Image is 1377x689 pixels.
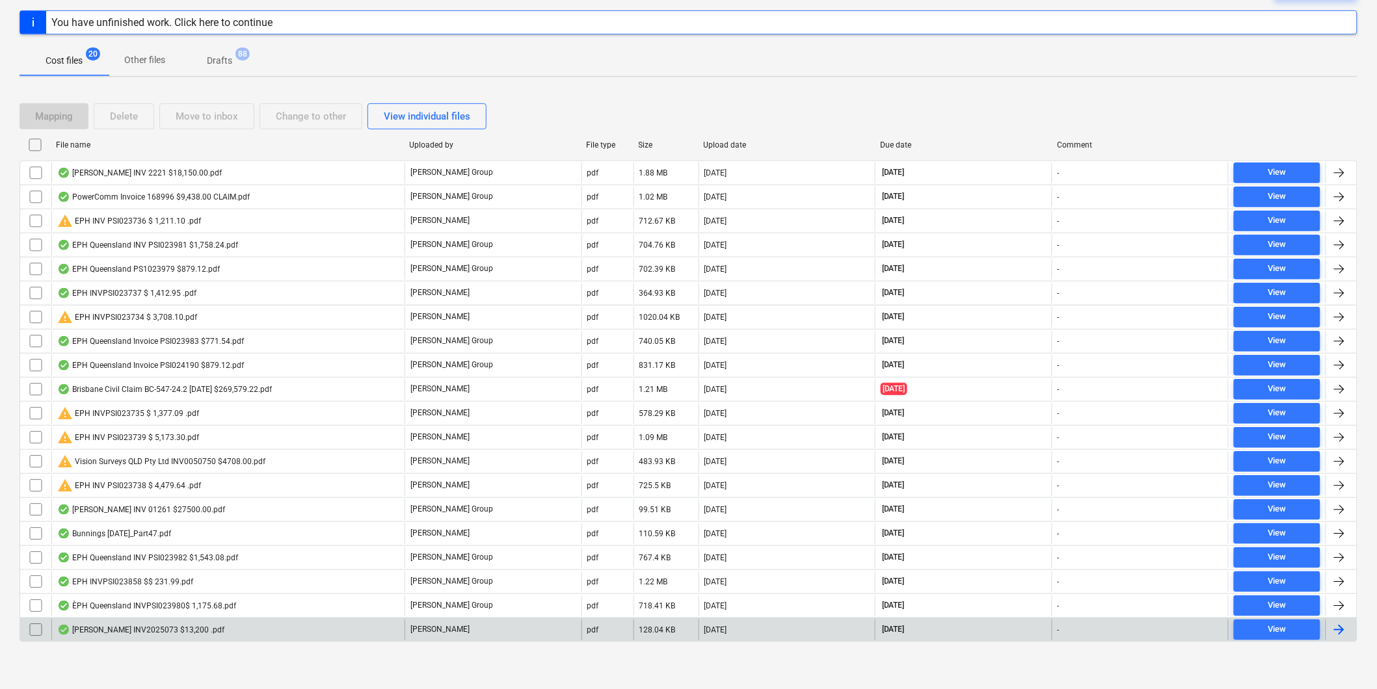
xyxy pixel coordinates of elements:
[1058,216,1060,226] div: -
[587,216,599,226] div: pdf
[410,239,493,250] p: [PERSON_NAME] Group
[57,552,70,563] div: OCR finished
[410,624,470,635] p: [PERSON_NAME]
[1058,481,1060,490] div: -
[57,192,70,202] div: OCR finished
[57,168,222,178] div: [PERSON_NAME] INV 2221 $18,150.00.pdf
[1268,622,1287,637] div: View
[587,289,599,298] div: pdf
[410,432,470,443] p: [PERSON_NAME]
[410,140,576,149] div: Uploaded by
[410,263,493,274] p: [PERSON_NAME] Group
[410,528,470,539] p: [PERSON_NAME]
[704,265,727,274] div: [DATE]
[881,383,907,395] span: [DATE]
[410,167,493,178] p: [PERSON_NAME] Group
[1268,165,1287,180] div: View
[410,600,493,611] p: [PERSON_NAME] Group
[57,168,70,178] div: OCR finished
[1057,140,1223,149] div: Comment
[1234,499,1320,520] button: View
[1268,189,1287,204] div: View
[587,337,599,346] div: pdf
[704,505,727,514] div: [DATE]
[410,383,470,395] p: [PERSON_NAME]
[704,337,727,346] div: [DATE]
[1234,283,1320,304] button: View
[639,385,668,394] div: 1.21 MB
[1058,577,1060,586] div: -
[57,478,73,493] span: warning
[639,601,676,610] div: 718.41 KB
[1268,406,1287,421] div: View
[881,408,906,419] span: [DATE]
[410,335,493,346] p: [PERSON_NAME] Group
[46,54,83,68] p: Cost files
[57,336,244,346] div: EPH Queensland Invoice PSI023983 $771.54.pdf
[587,409,599,418] div: pdf
[1268,502,1287,517] div: View
[881,215,906,226] span: [DATE]
[57,601,236,611] div: ÈPH Queensland INVPSI023980$ 1,175.68.pdf
[587,240,599,250] div: pdf
[57,577,193,587] div: EPH INVPSI023858 $$ 231.99.pdf
[57,528,70,539] div: OCR finished
[587,601,599,610] div: pdf
[881,504,906,515] span: [DATE]
[881,191,906,202] span: [DATE]
[704,625,727,634] div: [DATE]
[639,313,680,322] div: 1020.04 KB
[704,433,727,442] div: [DATE]
[587,140,628,149] div: File type
[1234,331,1320,352] button: View
[639,457,676,466] div: 483.93 KB
[57,240,70,250] div: OCR finished
[881,456,906,467] span: [DATE]
[57,625,70,635] div: OCR finished
[57,288,196,298] div: EPH INVPSI023737 $ 1,412.95 .pdf
[639,265,676,274] div: 702.39 KB
[57,478,201,493] div: EPH INV PSI023738 $ 4,479.64 .pdf
[1234,162,1320,183] button: View
[57,528,171,539] div: Bunnings [DATE]_Part47.pdf
[587,553,599,562] div: pdf
[1058,505,1060,514] div: -
[881,624,906,635] span: [DATE]
[704,240,727,250] div: [DATE]
[1058,553,1060,562] div: -
[1058,313,1060,322] div: -
[704,289,727,298] div: [DATE]
[881,528,906,539] span: [DATE]
[639,577,668,586] div: 1.22 MB
[410,215,470,226] p: [PERSON_NAME]
[410,408,470,419] p: [PERSON_NAME]
[1058,337,1060,346] div: -
[587,481,599,490] div: pdf
[704,168,727,177] div: [DATE]
[57,406,199,421] div: EPH INVPSI023735 $ 1,377.09 .pdf
[639,481,671,490] div: 725.5 KB
[51,16,273,29] div: You have unfinished work. Click here to continue
[881,287,906,298] span: [DATE]
[57,192,250,202] div: PowerComm Invoice 168996 $9,438.00 CLAIM.pdf
[1058,265,1060,274] div: -
[587,361,599,370] div: pdf
[1234,355,1320,376] button: View
[639,289,676,298] div: 364.93 KB
[1234,451,1320,472] button: View
[57,454,73,469] span: warning
[1058,385,1060,394] div: -
[1234,235,1320,255] button: View
[639,216,676,226] div: 712.67 KB
[57,288,70,298] div: OCR finished
[1268,598,1287,613] div: View
[704,140,870,149] div: Upload date
[57,336,70,346] div: OCR finished
[1268,213,1287,228] div: View
[57,552,238,563] div: EPH Queensland INV PSI023982 $1,543.08.pdf
[57,360,70,370] div: OCR finished
[1058,192,1060,201] div: -
[57,264,70,274] div: OCR finished
[1268,550,1287,565] div: View
[587,385,599,394] div: pdf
